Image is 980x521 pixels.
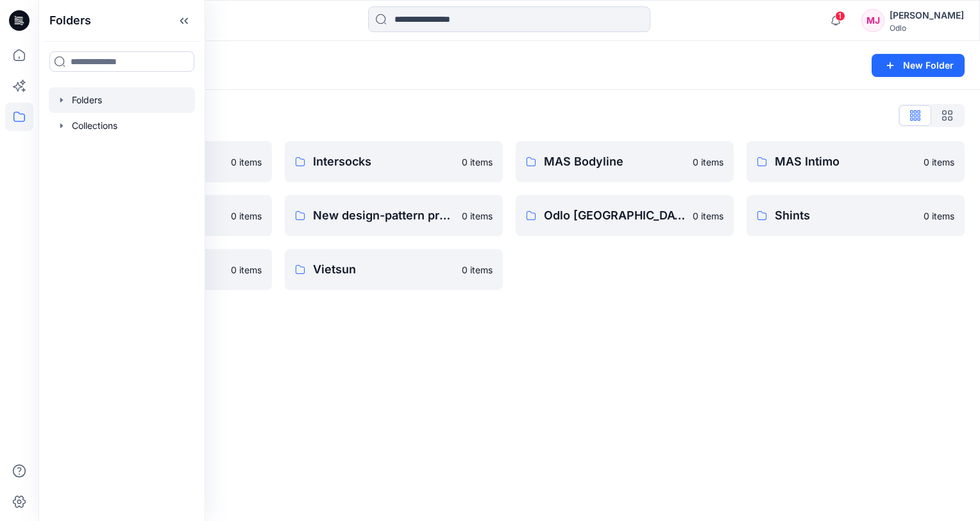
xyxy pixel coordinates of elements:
p: 0 items [231,209,262,223]
a: MAS Bodyline0 items [516,141,734,182]
p: Odlo [GEOGRAPHIC_DATA] [544,207,685,225]
p: 0 items [231,263,262,277]
p: 0 items [693,155,723,169]
p: 0 items [924,209,954,223]
p: 0 items [462,209,493,223]
p: 0 items [462,263,493,277]
a: Shints0 items [747,195,965,236]
p: MAS Bodyline [544,153,685,171]
p: Shints [775,207,916,225]
p: New design-pattern process test group [313,207,454,225]
p: 0 items [693,209,723,223]
div: MJ [861,9,884,32]
p: Vietsun [313,260,454,278]
a: Vietsun0 items [285,249,503,290]
p: MAS Intimo [775,153,916,171]
a: MAS Intimo0 items [747,141,965,182]
p: 0 items [231,155,262,169]
button: New Folder [872,54,965,77]
div: [PERSON_NAME] [890,8,964,23]
p: 0 items [462,155,493,169]
a: Intersocks0 items [285,141,503,182]
span: 1 [835,11,845,21]
div: Odlo [890,23,964,33]
a: New design-pattern process test group0 items [285,195,503,236]
p: Intersocks [313,153,454,171]
a: Odlo [GEOGRAPHIC_DATA]0 items [516,195,734,236]
p: 0 items [924,155,954,169]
